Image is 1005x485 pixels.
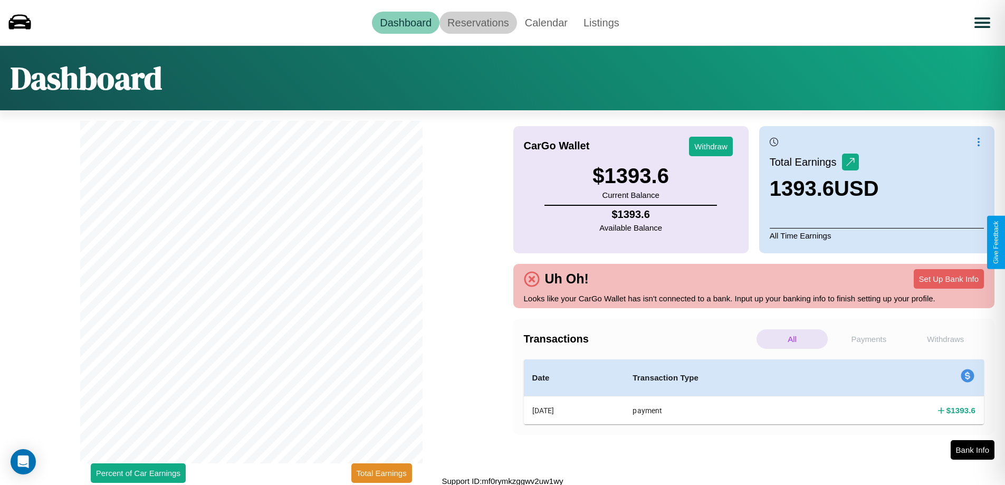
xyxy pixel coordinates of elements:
div: Give Feedback [992,221,1000,264]
table: simple table [524,359,984,424]
h4: CarGo Wallet [524,140,590,152]
button: Withdraw [689,137,733,156]
p: Current Balance [592,188,669,202]
div: Open Intercom Messenger [11,449,36,474]
button: Total Earnings [351,463,412,483]
h4: $ 1393.6 [946,405,975,416]
p: Payments [833,329,904,349]
button: Percent of Car Earnings [91,463,186,483]
h4: $ 1393.6 [599,208,662,221]
th: payment [624,396,838,425]
a: Calendar [517,12,576,34]
h3: 1393.6 USD [770,177,879,201]
a: Reservations [439,12,517,34]
h4: Transactions [524,333,754,345]
h4: Uh Oh! [540,271,594,287]
p: All Time Earnings [770,228,984,243]
p: All [757,329,828,349]
h1: Dashboard [11,56,162,100]
h4: Date [532,372,616,384]
button: Set Up Bank Info [914,269,984,289]
p: Withdraws [910,329,981,349]
a: Listings [576,12,627,34]
p: Total Earnings [770,153,842,172]
p: Available Balance [599,221,662,235]
button: Open menu [968,8,997,37]
button: Bank Info [951,440,994,460]
th: [DATE] [524,396,625,425]
h3: $ 1393.6 [592,164,669,188]
h4: Transaction Type [633,372,829,384]
a: Dashboard [372,12,439,34]
p: Looks like your CarGo Wallet has isn't connected to a bank. Input up your banking info to finish ... [524,291,984,306]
